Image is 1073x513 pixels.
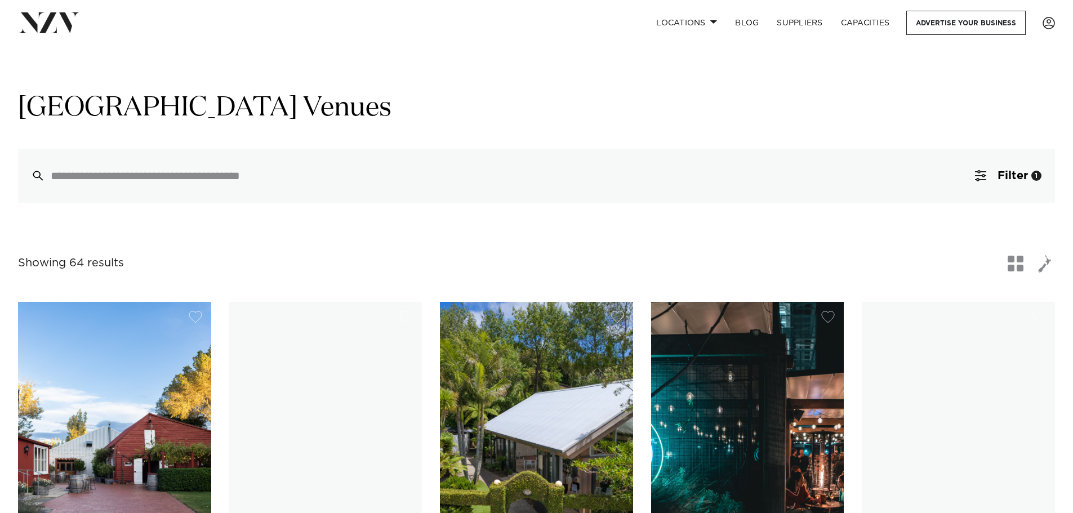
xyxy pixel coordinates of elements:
[998,170,1028,181] span: Filter
[832,11,899,35] a: Capacities
[1031,171,1041,181] div: 1
[726,11,768,35] a: BLOG
[906,11,1026,35] a: Advertise your business
[768,11,831,35] a: SUPPLIERS
[647,11,726,35] a: Locations
[18,255,124,272] div: Showing 64 results
[961,149,1055,203] button: Filter1
[18,12,79,33] img: nzv-logo.png
[18,91,1055,126] h1: [GEOGRAPHIC_DATA] Venues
